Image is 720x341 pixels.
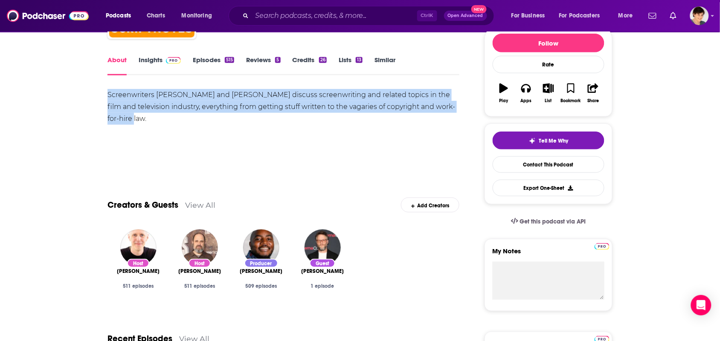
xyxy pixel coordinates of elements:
[240,268,282,275] span: [PERSON_NAME]
[515,78,537,109] button: Apps
[504,211,593,232] a: Get this podcast via API
[375,56,395,75] a: Similar
[690,6,709,25] button: Show profile menu
[240,268,282,275] a: Godwin Jabangwe
[7,8,89,24] img: Podchaser - Follow, Share and Rate Podcasts
[520,218,586,225] span: Get this podcast via API
[193,56,234,75] a: Episodes515
[499,98,508,103] div: Play
[667,9,680,23] a: Show notifications dropdown
[545,98,552,103] div: List
[493,247,604,262] label: My Notes
[237,283,285,289] div: 509 episodes
[537,78,560,109] button: List
[100,9,142,23] button: open menu
[493,56,604,73] div: Rate
[493,180,604,196] button: Export One-Sheet
[613,9,644,23] button: open menu
[505,9,556,23] button: open menu
[301,268,344,275] span: [PERSON_NAME]
[645,9,660,23] a: Show notifications dropdown
[252,9,417,23] input: Search podcasts, credits, & more...
[182,10,212,22] span: Monitoring
[444,11,487,21] button: Open AdvancedNew
[305,229,341,266] img: Seth Rogen
[539,138,569,144] span: Tell Me Why
[301,268,344,275] a: Seth Rogen
[106,10,131,22] span: Podcasts
[244,259,278,268] div: Producer
[690,6,709,25] img: User Profile
[147,10,165,22] span: Charts
[114,283,162,289] div: 511 episodes
[141,9,170,23] a: Charts
[356,57,363,63] div: 13
[225,57,234,63] div: 515
[178,268,221,275] span: [PERSON_NAME]
[139,56,181,75] a: InsightsPodchaser Pro
[178,268,221,275] a: Craig Mazin
[117,268,160,275] a: John August
[319,57,327,63] div: 26
[511,10,545,22] span: For Business
[176,283,224,289] div: 511 episodes
[493,78,515,109] button: Play
[618,10,633,22] span: More
[417,10,437,21] span: Ctrl K
[582,78,604,109] button: Share
[595,243,610,250] img: Podchaser Pro
[127,259,149,268] div: Host
[691,295,711,315] div: Open Intercom Messenger
[448,14,483,18] span: Open Advanced
[166,57,181,64] img: Podchaser Pro
[293,56,327,75] a: Credits26
[189,259,211,268] div: Host
[595,242,610,250] a: Pro website
[246,56,280,75] a: Reviews5
[243,229,279,266] img: Godwin Jabangwe
[120,229,157,266] img: John August
[401,198,459,212] div: Add Creators
[185,201,215,209] a: View All
[471,5,487,13] span: New
[690,6,709,25] span: Logged in as bethwouldknow
[493,156,604,173] a: Contact This Podcast
[299,283,346,289] div: 1 episode
[559,10,600,22] span: For Podcasters
[117,268,160,275] span: [PERSON_NAME]
[554,9,613,23] button: open menu
[107,56,127,75] a: About
[310,259,335,268] div: Guest
[560,78,582,109] button: Bookmark
[182,229,218,266] img: Craig Mazin
[176,9,223,23] button: open menu
[587,98,599,103] div: Share
[561,98,581,103] div: Bookmark
[107,200,178,210] a: Creators & Guests
[237,6,502,26] div: Search podcasts, credits, & more...
[529,138,536,144] img: tell me why sparkle
[493,132,604,149] button: tell me why sparkleTell Me Why
[493,34,604,52] button: Follow
[521,98,532,103] div: Apps
[107,89,459,125] div: Screenwriters [PERSON_NAME] and [PERSON_NAME] discuss screenwriting and related topics in the fil...
[339,56,363,75] a: Lists13
[275,57,280,63] div: 5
